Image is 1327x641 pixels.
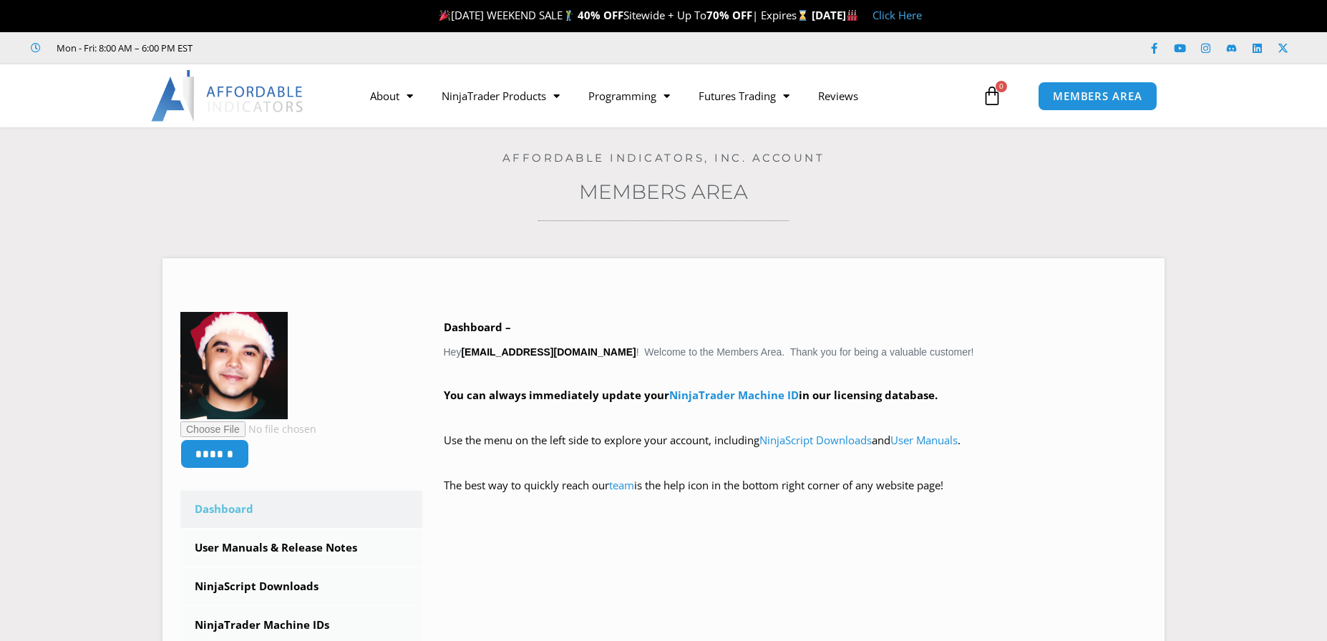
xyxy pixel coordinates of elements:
a: User Manuals [890,433,958,447]
a: team [609,478,634,492]
a: Futures Trading [684,79,804,112]
strong: [DATE] [812,8,858,22]
strong: 40% OFF [578,8,623,22]
strong: [EMAIL_ADDRESS][DOMAIN_NAME] [461,346,636,358]
img: 🎉 [439,10,450,21]
a: NinjaScript Downloads [180,568,422,605]
span: [DATE] WEEKEND SALE Sitewide + Up To | Expires [436,8,812,22]
strong: 70% OFF [706,8,752,22]
a: Programming [574,79,684,112]
a: Members Area [579,180,748,204]
img: LogoAI | Affordable Indicators – NinjaTrader [151,70,305,122]
nav: Menu [356,79,978,112]
p: The best way to quickly reach our is the help icon in the bottom right corner of any website page! [444,476,1147,516]
a: Dashboard [180,491,422,528]
img: 🏭 [847,10,857,21]
a: User Manuals & Release Notes [180,529,422,567]
span: Mon - Fri: 8:00 AM – 6:00 PM EST [53,39,193,57]
span: MEMBERS AREA [1053,91,1142,102]
b: Dashboard – [444,320,511,334]
a: Click Here [872,8,922,22]
span: 0 [996,81,1007,92]
div: Hey ! Welcome to the Members Area. Thank you for being a valuable customer! [444,318,1147,516]
a: NinjaTrader Machine ID [669,388,799,402]
img: ⌛ [797,10,808,21]
strong: You can always immediately update your in our licensing database. [444,388,938,402]
img: 8ec936795e630731c4ddb60f56a298b7e3433a86c8f9453a4c4127cdbc104a3a [180,312,288,419]
a: MEMBERS AREA [1038,82,1157,111]
a: 0 [961,75,1024,117]
img: 🏌️‍♂️ [563,10,574,21]
p: Use the menu on the left side to explore your account, including and . [444,431,1147,471]
iframe: Customer reviews powered by Trustpilot [213,41,427,55]
a: About [356,79,427,112]
a: NinjaTrader Products [427,79,574,112]
a: Reviews [804,79,872,112]
a: NinjaScript Downloads [759,433,872,447]
a: Affordable Indicators, Inc. Account [502,151,825,165]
